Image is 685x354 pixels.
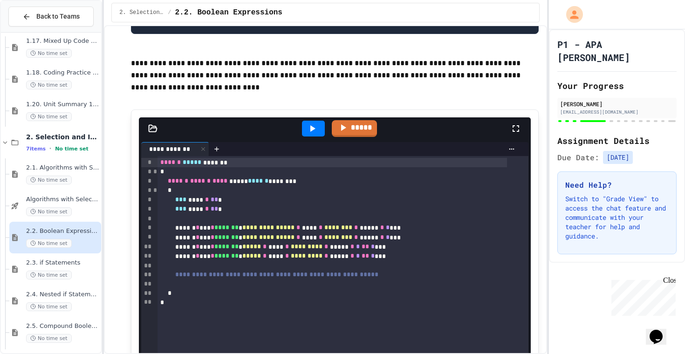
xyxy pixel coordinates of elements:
span: 1.18. Coding Practice 1a (1.1-1.6) [26,69,99,77]
span: Algorithms with Selection and Repetition - Topic 2.1 [26,196,99,204]
span: No time set [26,334,72,343]
div: [EMAIL_ADDRESS][DOMAIN_NAME] [560,109,674,116]
span: 2.2. Boolean Expressions [26,227,99,235]
span: 2. Selection and Iteration [119,9,164,16]
span: No time set [26,302,72,311]
span: 7 items [26,146,46,152]
iframe: chat widget [646,317,676,345]
span: 2.3. if Statements [26,259,99,267]
span: 1.20. Unit Summary 1b (1.7-1.15) [26,101,99,109]
h2: Assignment Details [557,134,677,147]
span: No time set [26,239,72,248]
h2: Your Progress [557,79,677,92]
span: No time set [55,146,89,152]
h1: P1 - APA [PERSON_NAME] [557,38,677,64]
span: • [49,145,51,152]
span: Due Date: [557,152,599,163]
span: No time set [26,176,72,184]
span: No time set [26,271,72,279]
p: Switch to "Grade View" to access the chat feature and communicate with your teacher for help and ... [565,194,669,241]
iframe: chat widget [608,276,676,316]
div: My Account [556,4,585,25]
div: Chat with us now!Close [4,4,64,59]
span: 1.17. Mixed Up Code Practice 1.1-1.6 [26,37,99,45]
span: No time set [26,112,72,121]
span: No time set [26,207,72,216]
span: No time set [26,49,72,58]
button: Back to Teams [8,7,94,27]
span: 2. Selection and Iteration [26,133,99,141]
div: [PERSON_NAME] [560,100,674,108]
span: / [168,9,171,16]
span: Back to Teams [36,12,80,21]
span: 2.1. Algorithms with Selection and Repetition [26,164,99,172]
h3: Need Help? [565,179,669,191]
span: [DATE] [603,151,633,164]
span: 2.5. Compound Boolean Expressions [26,322,99,330]
span: 2.2. Boolean Expressions [175,7,282,18]
span: No time set [26,81,72,89]
span: 2.4. Nested if Statements [26,291,99,299]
